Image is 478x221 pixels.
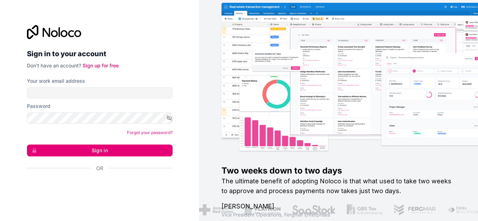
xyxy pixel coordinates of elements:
h2: The ultimate benefit of adopting Noloco is that what used to take two weeks to approve and proces... [222,176,456,196]
iframe: Google ile Oturum Açma Düğmesi [23,179,170,195]
button: Sign in [27,145,173,156]
img: /assets/american-red-cross-BAupjrZR.png [199,204,233,215]
label: Password [27,103,50,110]
h2: Sign in to your account [27,47,173,60]
a: Sign up for free [83,62,119,68]
h1: [PERSON_NAME] [222,201,456,211]
input: Email address [27,87,173,98]
span: Or [96,165,103,172]
h1: Two weeks down to two days [222,165,456,176]
label: Your work email address [27,78,85,84]
input: Password [27,112,173,124]
a: Forgot your password? [127,130,173,135]
span: Don't have an account? [27,62,81,68]
h1: Vice President Operations , Fergmar Enterprises [222,211,456,218]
